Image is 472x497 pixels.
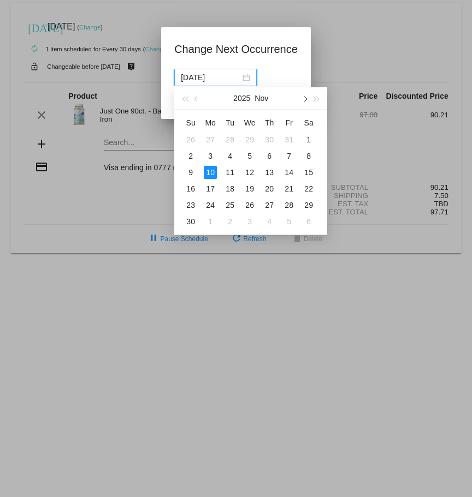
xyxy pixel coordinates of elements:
[200,131,220,148] td: 10/27/2025
[240,197,259,213] td: 11/26/2025
[279,164,299,181] td: 11/14/2025
[259,213,279,230] td: 12/4/2025
[204,149,217,163] div: 3
[223,215,237,228] div: 2
[282,199,296,212] div: 28
[282,182,296,195] div: 21
[243,182,256,195] div: 19
[181,213,200,230] td: 11/30/2025
[299,181,318,197] td: 11/22/2025
[184,182,197,195] div: 16
[259,164,279,181] td: 11/13/2025
[240,181,259,197] td: 11/19/2025
[181,114,200,131] th: Sun
[240,131,259,148] td: 10/29/2025
[243,149,256,163] div: 5
[240,114,259,131] th: Wed
[233,87,250,109] button: 2025
[240,148,259,164] td: 11/5/2025
[299,131,318,148] td: 11/1/2025
[184,215,197,228] div: 30
[179,87,191,109] button: Last year (Control + left)
[302,199,315,212] div: 29
[223,199,237,212] div: 25
[220,131,240,148] td: 10/28/2025
[299,213,318,230] td: 12/6/2025
[174,40,298,58] h1: Change Next Occurrence
[302,215,315,228] div: 6
[299,164,318,181] td: 11/15/2025
[204,182,217,195] div: 17
[243,199,256,212] div: 26
[311,87,323,109] button: Next year (Control + right)
[204,133,217,146] div: 27
[220,148,240,164] td: 11/4/2025
[200,164,220,181] td: 11/10/2025
[263,149,276,163] div: 6
[223,149,237,163] div: 4
[220,164,240,181] td: 11/11/2025
[181,181,200,197] td: 11/16/2025
[181,71,240,83] input: Select date
[200,181,220,197] td: 11/17/2025
[263,199,276,212] div: 27
[181,164,200,181] td: 11/9/2025
[181,148,200,164] td: 11/2/2025
[282,166,296,179] div: 14
[255,87,268,109] button: Nov
[279,197,299,213] td: 11/28/2025
[279,148,299,164] td: 11/7/2025
[220,197,240,213] td: 11/25/2025
[259,197,279,213] td: 11/27/2025
[302,182,315,195] div: 22
[204,215,217,228] div: 1
[259,181,279,197] td: 11/20/2025
[263,182,276,195] div: 20
[298,87,310,109] button: Next month (PageDown)
[279,131,299,148] td: 10/31/2025
[184,166,197,179] div: 9
[259,114,279,131] th: Thu
[223,182,237,195] div: 18
[181,131,200,148] td: 10/26/2025
[302,149,315,163] div: 8
[200,148,220,164] td: 11/3/2025
[263,133,276,146] div: 30
[243,215,256,228] div: 3
[243,166,256,179] div: 12
[240,213,259,230] td: 12/3/2025
[220,213,240,230] td: 12/2/2025
[220,114,240,131] th: Tue
[200,213,220,230] td: 12/1/2025
[240,164,259,181] td: 11/12/2025
[223,133,237,146] div: 28
[243,133,256,146] div: 29
[279,213,299,230] td: 12/5/2025
[181,197,200,213] td: 11/23/2025
[184,149,197,163] div: 2
[220,181,240,197] td: 11/18/2025
[259,131,279,148] td: 10/30/2025
[184,199,197,212] div: 23
[282,215,296,228] div: 5
[279,114,299,131] th: Fri
[263,215,276,228] div: 4
[282,149,296,163] div: 7
[223,166,237,179] div: 11
[184,133,197,146] div: 26
[191,87,203,109] button: Previous month (PageUp)
[204,166,217,179] div: 10
[200,197,220,213] td: 11/24/2025
[282,133,296,146] div: 31
[204,199,217,212] div: 24
[259,148,279,164] td: 11/6/2025
[200,114,220,131] th: Mon
[302,166,315,179] div: 15
[263,166,276,179] div: 13
[299,148,318,164] td: 11/8/2025
[302,133,315,146] div: 1
[299,114,318,131] th: Sat
[279,181,299,197] td: 11/21/2025
[299,197,318,213] td: 11/29/2025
